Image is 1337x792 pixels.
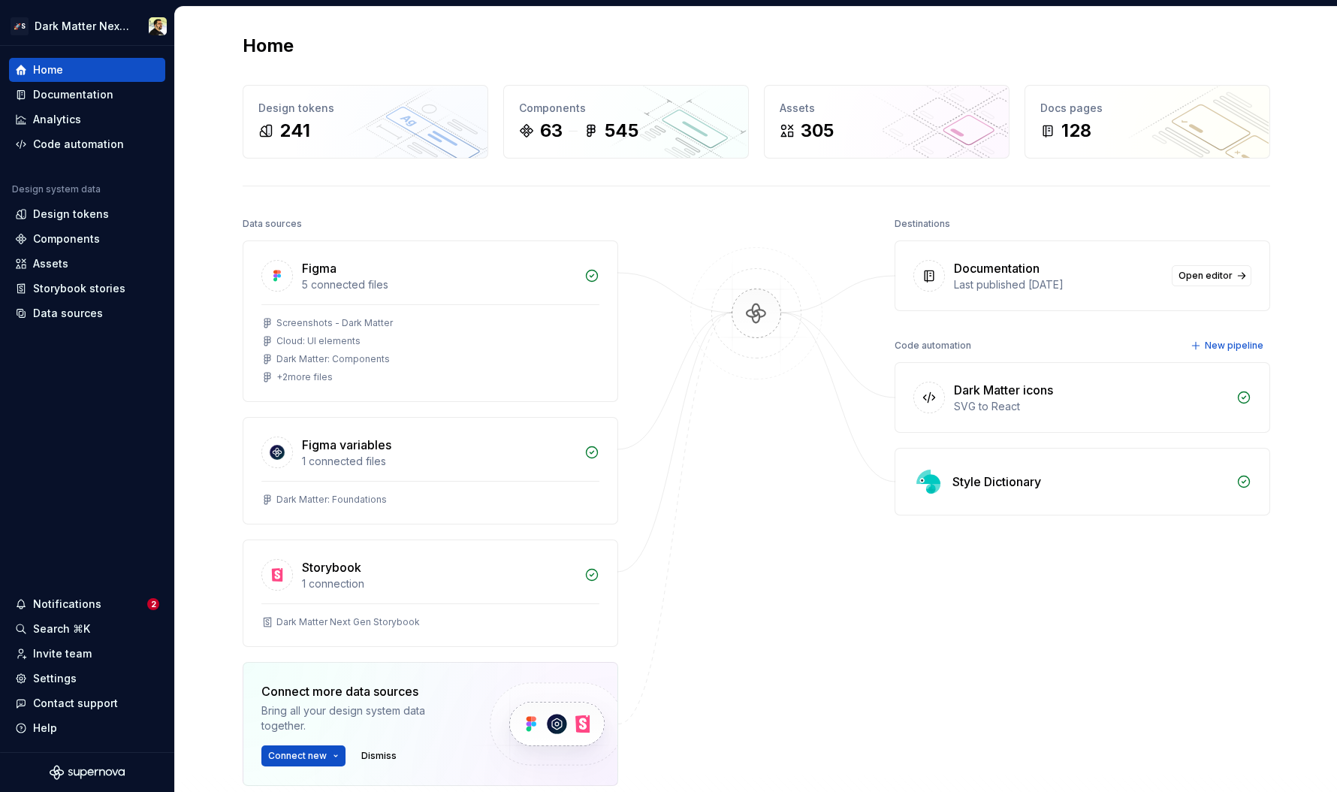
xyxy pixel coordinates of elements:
[261,745,346,766] button: Connect new
[33,621,90,636] div: Search ⌘K
[895,335,971,356] div: Code automation
[276,616,420,628] div: Dark Matter Next Gen Storybook
[149,17,167,35] img: Honza Toman
[261,703,464,733] div: Bring all your design system data together.
[12,183,101,195] div: Design system data
[243,540,618,647] a: Storybook1 connectionDark Matter Next Gen Storybook
[33,207,109,222] div: Design tokens
[1040,101,1254,116] div: Docs pages
[1061,119,1091,143] div: 128
[9,202,165,226] a: Design tokens
[954,259,1040,277] div: Documentation
[302,277,575,292] div: 5 connected files
[9,227,165,251] a: Components
[780,101,994,116] div: Assets
[258,101,472,116] div: Design tokens
[33,231,100,246] div: Components
[1186,335,1270,356] button: New pipeline
[9,301,165,325] a: Data sources
[243,240,618,402] a: Figma5 connected filesScreenshots - Dark MatterCloud: UI elementsDark Matter: Components+2more files
[243,213,302,234] div: Data sources
[1179,270,1233,282] span: Open editor
[361,750,397,762] span: Dismiss
[302,259,337,277] div: Figma
[503,85,749,159] a: Components63545
[147,598,159,610] span: 2
[276,353,390,365] div: Dark Matter: Components
[895,213,950,234] div: Destinations
[33,281,125,296] div: Storybook stories
[276,494,387,506] div: Dark Matter: Foundations
[33,696,118,711] div: Contact support
[9,716,165,740] button: Help
[276,317,393,329] div: Screenshots - Dark Matter
[11,17,29,35] div: 🚀S
[764,85,1010,159] a: Assets305
[33,62,63,77] div: Home
[9,252,165,276] a: Assets
[33,256,68,271] div: Assets
[302,454,575,469] div: 1 connected files
[276,335,361,347] div: Cloud: UI elements
[33,306,103,321] div: Data sources
[33,646,92,661] div: Invite team
[302,576,575,591] div: 1 connection
[33,671,77,686] div: Settings
[33,87,113,102] div: Documentation
[9,691,165,715] button: Contact support
[355,745,403,766] button: Dismiss
[243,417,618,524] a: Figma variables1 connected filesDark Matter: Foundations
[3,10,171,42] button: 🚀SDark Matter Next GenHonza Toman
[9,132,165,156] a: Code automation
[276,371,333,383] div: + 2 more files
[35,19,131,34] div: Dark Matter Next Gen
[954,399,1227,414] div: SVG to React
[302,558,361,576] div: Storybook
[9,592,165,616] button: Notifications2
[279,119,310,143] div: 241
[33,137,124,152] div: Code automation
[261,682,464,700] div: Connect more data sources
[9,617,165,641] button: Search ⌘K
[801,119,834,143] div: 305
[9,642,165,666] a: Invite team
[9,83,165,107] a: Documentation
[33,721,57,736] div: Help
[302,436,391,454] div: Figma variables
[50,765,125,780] svg: Supernova Logo
[954,381,1053,399] div: Dark Matter icons
[1205,340,1263,352] span: New pipeline
[9,667,165,691] a: Settings
[540,119,563,143] div: 63
[268,750,327,762] span: Connect new
[1025,85,1270,159] a: Docs pages128
[9,277,165,301] a: Storybook stories
[519,101,733,116] div: Components
[954,277,1163,292] div: Last published [DATE]
[9,107,165,131] a: Analytics
[33,112,81,127] div: Analytics
[605,119,638,143] div: 545
[33,597,101,612] div: Notifications
[243,85,488,159] a: Design tokens241
[243,34,294,58] h2: Home
[1172,265,1251,286] a: Open editor
[952,473,1041,491] div: Style Dictionary
[9,58,165,82] a: Home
